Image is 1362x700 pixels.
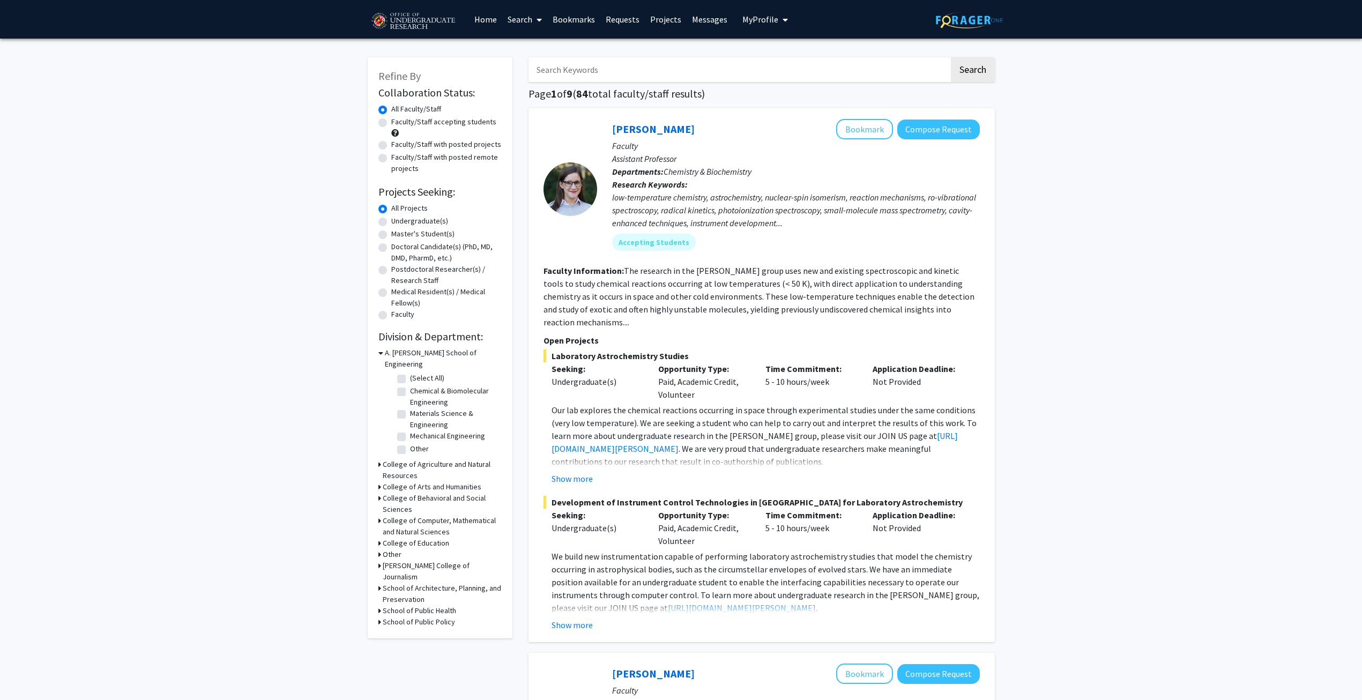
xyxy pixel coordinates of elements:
[378,330,502,343] h2: Division & Department:
[687,1,733,38] a: Messages
[391,103,441,115] label: All Faculty/Staff
[383,515,502,538] h3: College of Computer, Mathematical and Natural Sciences
[410,443,429,455] label: Other
[391,215,448,227] label: Undergraduate(s)
[873,362,964,375] p: Application Deadline:
[668,602,816,613] a: [URL][DOMAIN_NAME][PERSON_NAME]
[383,560,502,583] h3: [PERSON_NAME] College of Journalism
[600,1,645,38] a: Requests
[391,228,455,240] label: Master's Student(s)
[897,664,980,684] button: Compose Request to Angel Dunbar
[612,122,695,136] a: [PERSON_NAME]
[552,362,643,375] p: Seeking:
[8,652,46,692] iframe: Chat
[544,349,980,362] span: Laboratory Astrochemistry Studies
[391,264,502,286] label: Postdoctoral Researcher(s) / Research Staff
[612,234,696,251] mat-chip: Accepting Students
[391,309,414,320] label: Faculty
[645,1,687,38] a: Projects
[391,203,428,214] label: All Projects
[757,362,865,401] div: 5 - 10 hours/week
[544,265,624,276] b: Faculty Information:
[742,14,778,25] span: My Profile
[836,119,893,139] button: Add Leah Dodson to Bookmarks
[552,375,643,388] div: Undergraduate(s)
[612,191,980,229] div: low-temperature chemistry, astrochemistry, nuclear-spin isomerism, reaction mechanisms, ro-vibrat...
[383,538,449,549] h3: College of Education
[391,139,501,150] label: Faculty/Staff with posted projects
[469,1,502,38] a: Home
[552,550,980,614] p: We build new instrumentation capable of performing laboratory astrochemistry studies that model t...
[576,87,588,100] span: 84
[391,116,496,128] label: Faculty/Staff accepting students
[378,69,421,83] span: Refine By
[936,12,1003,28] img: ForagerOne Logo
[612,139,980,152] p: Faculty
[410,373,444,384] label: (Select All)
[612,684,980,697] p: Faculty
[612,152,980,165] p: Assistant Professor
[544,265,974,327] fg-read-more: The research in the [PERSON_NAME] group uses new and existing spectroscopic and kinetic tools to ...
[664,166,751,177] span: Chemistry & Biochemistry
[385,347,502,370] h3: A. [PERSON_NAME] School of Engineering
[410,430,485,442] label: Mechanical Engineering
[650,362,757,401] div: Paid, Academic Credit, Volunteer
[552,522,643,534] div: Undergraduate(s)
[391,286,502,309] label: Medical Resident(s) / Medical Fellow(s)
[378,86,502,99] h2: Collaboration Status:
[383,549,401,560] h3: Other
[836,664,893,684] button: Add Angel Dunbar to Bookmarks
[865,362,972,401] div: Not Provided
[383,493,502,515] h3: College of Behavioral and Social Sciences
[552,619,593,631] button: Show more
[383,459,502,481] h3: College of Agriculture and Natural Resources
[757,509,865,547] div: 5 - 10 hours/week
[529,57,949,82] input: Search Keywords
[658,509,749,522] p: Opportunity Type:
[897,120,980,139] button: Compose Request to Leah Dodson
[951,57,995,82] button: Search
[529,87,995,100] h1: Page of ( total faculty/staff results)
[378,185,502,198] h2: Projects Seeking:
[383,481,481,493] h3: College of Arts and Humanities
[368,8,458,35] img: University of Maryland Logo
[552,404,980,468] p: Our lab explores the chemical reactions occurring in space through experimental studies under the...
[552,472,593,485] button: Show more
[547,1,600,38] a: Bookmarks
[383,616,455,628] h3: School of Public Policy
[502,1,547,38] a: Search
[391,241,502,264] label: Doctoral Candidate(s) (PhD, MD, DMD, PharmD, etc.)
[551,87,557,100] span: 1
[612,179,688,190] b: Research Keywords:
[383,605,456,616] h3: School of Public Health
[650,509,757,547] div: Paid, Academic Credit, Volunteer
[552,509,643,522] p: Seeking:
[410,385,499,408] label: Chemical & Biomolecular Engineering
[865,509,972,547] div: Not Provided
[612,166,664,177] b: Departments:
[873,509,964,522] p: Application Deadline:
[658,362,749,375] p: Opportunity Type:
[391,152,502,174] label: Faculty/Staff with posted remote projects
[765,362,857,375] p: Time Commitment:
[544,334,980,347] p: Open Projects
[612,667,695,680] a: [PERSON_NAME]
[383,583,502,605] h3: School of Architecture, Planning, and Preservation
[765,509,857,522] p: Time Commitment:
[544,496,980,509] span: Development of Instrument Control Technologies in [GEOGRAPHIC_DATA] for Laboratory Astrochemistry
[410,408,499,430] label: Materials Science & Engineering
[567,87,572,100] span: 9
